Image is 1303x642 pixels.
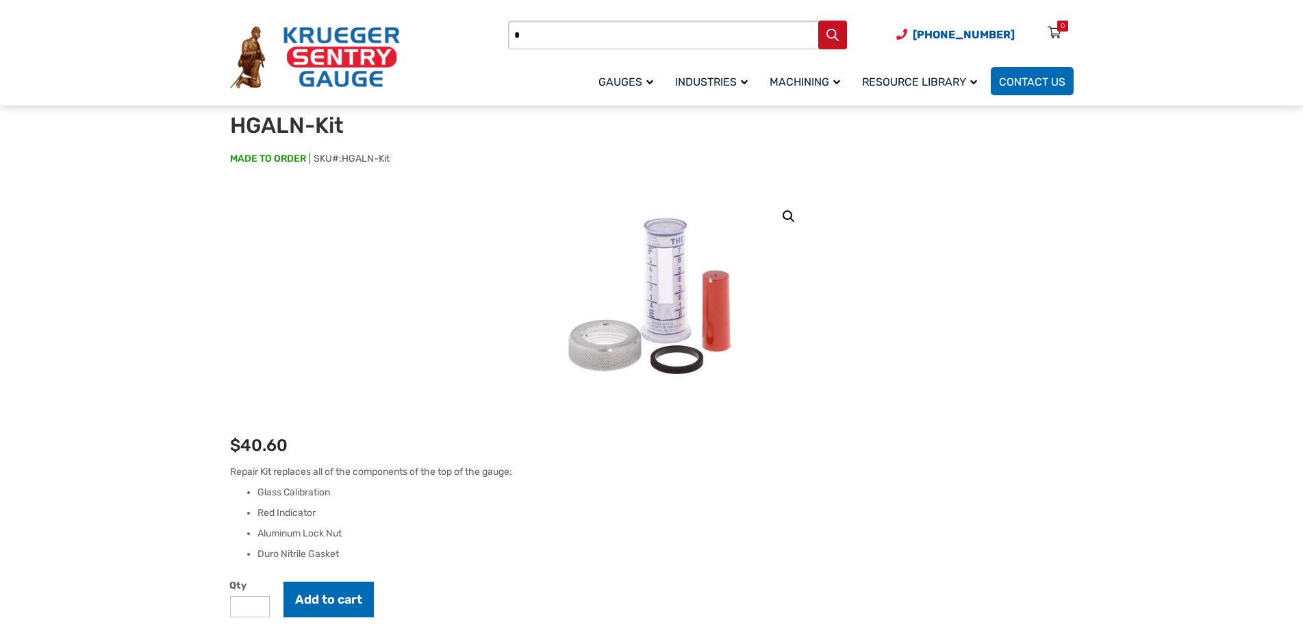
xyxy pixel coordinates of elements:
span: Resource Library [862,75,977,88]
li: Glass Calibration [257,486,1074,499]
span: Contact Us [999,75,1065,88]
a: Industries [667,65,761,97]
span: $ [230,436,240,455]
a: Contact Us [991,67,1074,95]
input: Product quantity [230,596,270,617]
span: MADE TO ORDER [230,152,306,166]
span: Machining [770,75,840,88]
li: Duro Nitrile Gasket [257,547,1074,561]
h1: HGALN-Kit [230,112,568,138]
a: Machining [761,65,854,97]
span: SKU#: [309,153,390,164]
span: [PHONE_NUMBER] [913,28,1015,41]
div: 0 [1061,21,1065,32]
a: View full-screen image gallery [776,204,801,229]
span: Industries [675,75,748,88]
p: Repair Kit replaces all of the components of the top of the gauge: [230,465,1074,479]
bdi: 40.60 [230,436,288,455]
li: Red Indicator [257,506,1074,520]
a: Phone Number (920) 434-8860 [896,26,1015,43]
span: Gauges [598,75,653,88]
a: Gauges [590,65,667,97]
button: Add to cart [283,582,374,617]
a: Resource Library [854,65,991,97]
li: Aluminum Lock Nut [257,527,1074,541]
img: Krueger Sentry Gauge [230,26,400,89]
button: Search [818,21,847,49]
span: HGALN-Kit [342,153,390,164]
